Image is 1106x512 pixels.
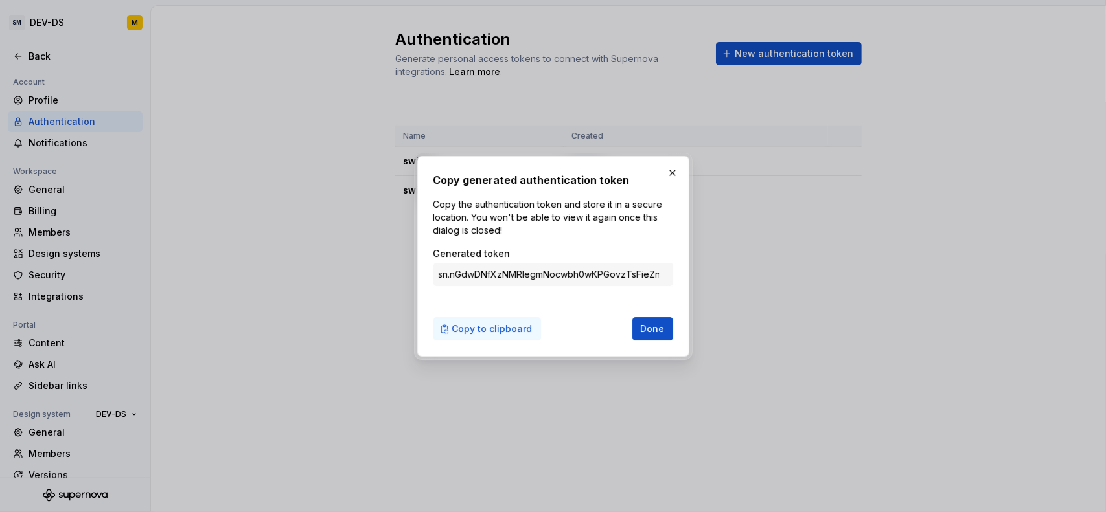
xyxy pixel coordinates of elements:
[433,198,673,237] p: Copy the authentication token and store it in a secure location. You won't be able to view it aga...
[632,317,673,340] button: Done
[433,247,511,260] label: Generated token
[452,322,533,335] span: Copy to clipboard
[641,322,665,335] span: Done
[433,317,541,340] button: Copy to clipboard
[433,172,673,188] h2: Copy generated authentication token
